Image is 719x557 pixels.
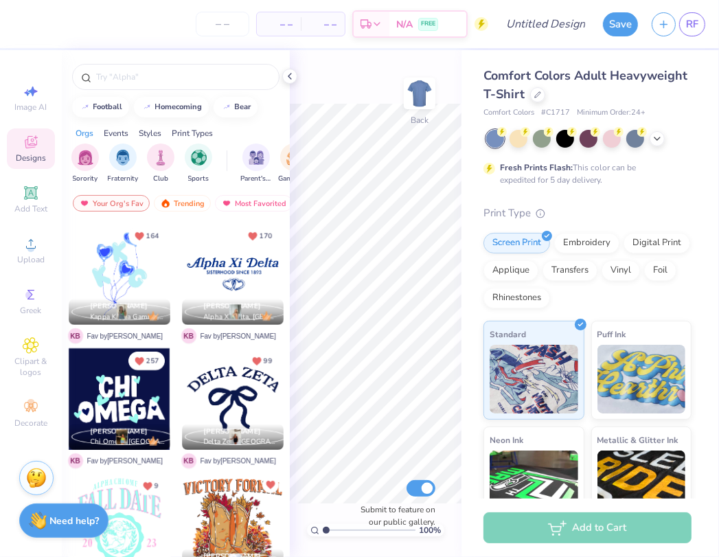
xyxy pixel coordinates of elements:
div: This color can be expedited for 5 day delivery. [500,161,669,186]
span: Club [153,174,168,184]
span: 100 % [419,524,441,536]
span: Comfort Colors [483,107,534,119]
div: filter for Fraternity [108,144,139,184]
div: Vinyl [602,260,640,281]
div: bear [235,103,251,111]
div: Applique [483,260,538,281]
div: Orgs [76,127,93,139]
span: Fraternity [108,174,139,184]
span: Designs [16,152,46,163]
div: Back [411,114,429,126]
div: football [93,103,123,111]
img: Back [406,80,433,107]
img: Fraternity Image [115,150,130,166]
img: Parent's Weekend Image [249,150,264,166]
button: filter button [108,144,139,184]
span: Fav by [PERSON_NAME] [201,456,276,466]
span: Neon Ink [490,433,523,447]
button: filter button [240,144,272,184]
span: Minimum Order: 24 + [577,107,646,119]
span: Greek [21,305,42,316]
span: Image AI [15,102,47,113]
button: Save [603,12,638,36]
span: Sorority [73,174,98,184]
span: Comfort Colors Adult Heavyweight T-Shirt [483,67,687,102]
div: Your Org's Fav [73,195,150,212]
span: [PERSON_NAME] [91,302,148,311]
span: – – [309,17,336,32]
div: Most Favorited [215,195,293,212]
div: Styles [139,127,161,139]
img: trending.gif [160,198,171,208]
button: football [72,97,129,117]
span: Fav by [PERSON_NAME] [87,331,163,341]
button: filter button [185,144,212,184]
span: Kappa Kappa Gamma, [GEOGRAPHIC_DATA] [91,312,165,322]
span: [PERSON_NAME] [204,302,261,311]
a: RF [679,12,705,36]
span: FREE [421,19,435,29]
div: filter for Sorority [71,144,99,184]
button: homecoming [134,97,209,117]
img: trend_line.gif [221,103,232,111]
span: K B [68,453,83,468]
img: trend_line.gif [80,103,91,111]
span: Clipart & logos [7,356,55,378]
button: filter button [278,144,310,184]
span: Parent's Weekend [240,174,272,184]
span: Sports [188,174,209,184]
div: Trending [154,195,211,212]
button: bear [214,97,258,117]
input: Try "Alpha" [95,70,271,84]
label: Submit to feature on our public gallery. [353,503,435,528]
div: Transfers [543,260,597,281]
span: K B [68,328,83,343]
div: filter for Game Day [278,144,310,184]
img: trend_line.gif [141,103,152,111]
div: Rhinestones [483,288,550,308]
span: N/A [396,17,413,32]
img: Club Image [153,150,168,166]
span: Delta Zeta, [GEOGRAPHIC_DATA] [204,437,278,447]
div: Foil [644,260,676,281]
span: Fav by [PERSON_NAME] [87,456,163,466]
img: Metallic & Glitter Ink [597,451,686,519]
input: – – [196,12,249,36]
img: most_fav.gif [221,198,232,208]
span: Decorate [14,418,47,429]
div: Print Types [172,127,213,139]
img: Sorority Image [78,150,93,166]
span: RF [686,16,698,32]
div: filter for Parent's Weekend [240,144,272,184]
img: Standard [490,345,578,413]
div: filter for Club [147,144,174,184]
div: Embroidery [554,233,619,253]
strong: Fresh Prints Flash: [500,162,573,173]
span: Metallic & Glitter Ink [597,433,678,447]
span: Puff Ink [597,327,626,341]
img: Puff Ink [597,345,686,413]
img: Sports Image [191,150,207,166]
span: – – [265,17,293,32]
div: filter for Sports [185,144,212,184]
span: Game Day [278,174,310,184]
button: filter button [71,144,99,184]
span: # C1717 [541,107,570,119]
span: Chi Omega, [GEOGRAPHIC_DATA][US_STATE] [91,437,165,447]
span: Upload [17,254,45,265]
span: Fav by [PERSON_NAME] [201,331,276,341]
img: most_fav.gif [79,198,90,208]
span: Alpha Xi Delta, [GEOGRAPHIC_DATA][US_STATE] [204,312,278,322]
div: Print Type [483,205,692,221]
span: [PERSON_NAME] [204,427,261,436]
strong: Need help? [50,514,100,527]
div: Digital Print [624,233,690,253]
div: homecoming [155,103,203,111]
span: Standard [490,327,526,341]
span: K B [181,453,196,468]
span: Add Text [14,203,47,214]
img: Game Day Image [286,150,302,166]
div: Screen Print [483,233,550,253]
div: Events [104,127,128,139]
input: Untitled Design [495,10,596,38]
